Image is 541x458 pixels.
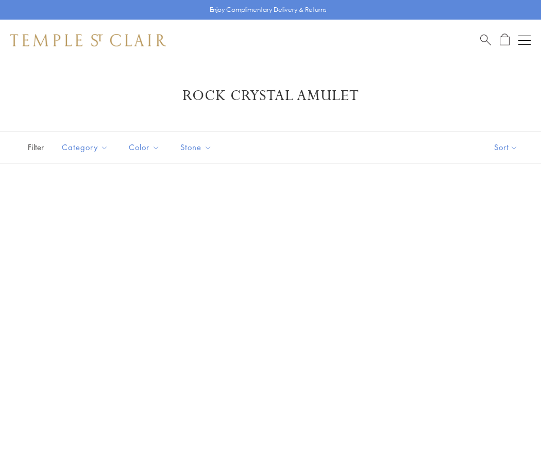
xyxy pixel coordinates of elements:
[471,132,541,163] button: Show sort by
[500,34,510,46] a: Open Shopping Bag
[175,141,219,154] span: Stone
[518,34,531,46] button: Open navigation
[57,141,116,154] span: Category
[10,34,166,46] img: Temple St. Clair
[480,34,491,46] a: Search
[26,87,515,105] h1: Rock Crystal Amulet
[210,5,327,15] p: Enjoy Complimentary Delivery & Returns
[121,136,167,159] button: Color
[124,141,167,154] span: Color
[173,136,219,159] button: Stone
[54,136,116,159] button: Category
